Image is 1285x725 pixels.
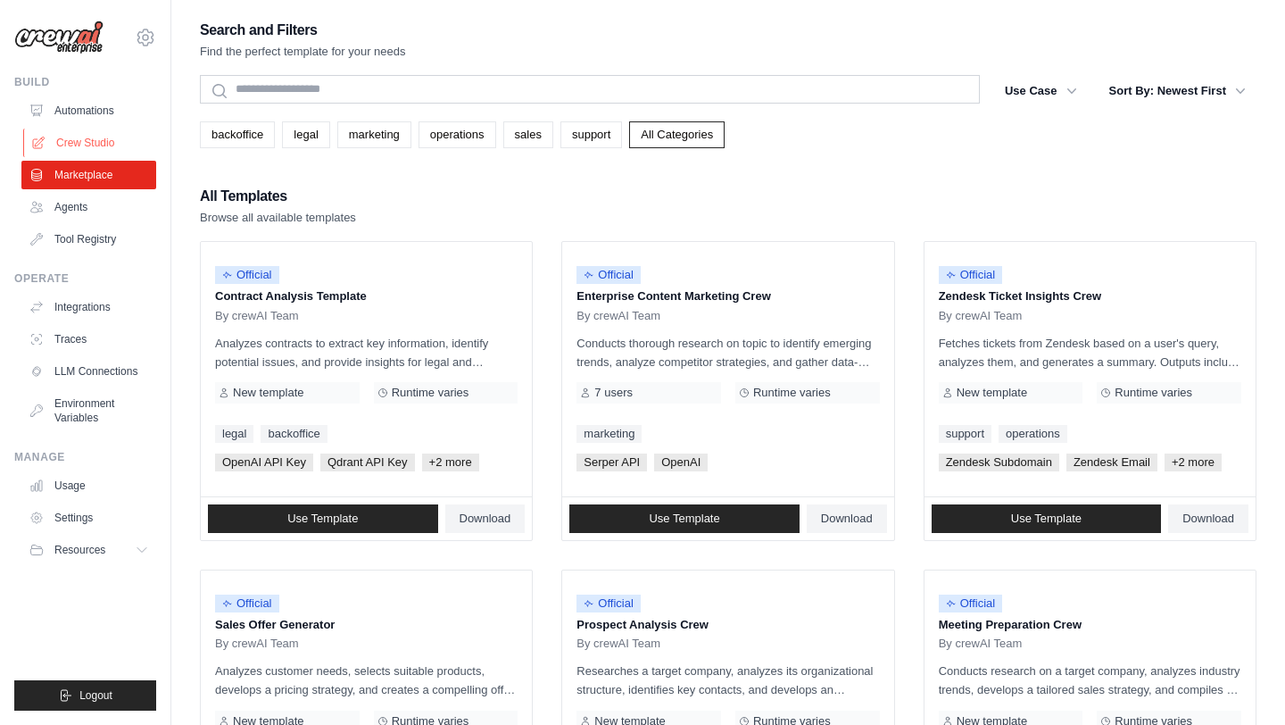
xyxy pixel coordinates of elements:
span: Use Template [1011,512,1082,526]
a: LLM Connections [21,357,156,386]
span: Download [1182,512,1234,526]
span: Runtime varies [753,386,831,400]
span: Use Template [287,512,358,526]
span: +2 more [422,454,479,471]
span: By crewAI Team [215,309,299,323]
a: Tool Registry [21,225,156,254]
span: Official [939,595,1003,612]
a: marketing [576,425,642,443]
a: Download [445,504,526,533]
button: Logout [14,680,156,711]
p: Find the perfect template for your needs [200,43,406,61]
p: Browse all available templates [200,209,356,227]
span: +2 more [1165,454,1222,471]
p: Contract Analysis Template [215,287,518,305]
p: Meeting Preparation Crew [939,616,1241,634]
a: operations [999,425,1067,443]
span: By crewAI Team [576,637,660,651]
img: Logo [14,21,104,54]
span: Zendesk Subdomain [939,454,1059,471]
span: OpenAI [654,454,708,471]
div: Build [14,75,156,89]
a: Use Template [569,504,800,533]
span: By crewAI Team [576,309,660,323]
a: support [560,121,622,148]
p: Conducts research on a target company, analyzes industry trends, develops a tailored sales strate... [939,662,1241,699]
span: Official [576,595,641,612]
a: All Categories [629,121,725,148]
span: Qdrant API Key [320,454,415,471]
a: operations [419,121,496,148]
a: Marketplace [21,161,156,189]
button: Resources [21,536,156,564]
p: Researches a target company, analyzes its organizational structure, identifies key contacts, and ... [576,662,879,699]
span: Zendesk Email [1066,454,1157,471]
a: Settings [21,504,156,532]
button: Use Case [994,75,1088,107]
span: Logout [79,688,112,703]
span: Runtime varies [392,386,469,400]
a: backoffice [200,121,275,148]
a: Traces [21,325,156,354]
a: Use Template [932,504,1162,533]
a: legal [282,121,329,148]
a: Agents [21,193,156,221]
a: backoffice [261,425,327,443]
span: Official [215,266,279,284]
span: Official [215,595,279,612]
span: Download [821,512,873,526]
span: Runtime varies [1115,386,1192,400]
a: Usage [21,471,156,500]
a: legal [215,425,253,443]
p: Zendesk Ticket Insights Crew [939,287,1241,305]
a: Use Template [208,504,438,533]
a: marketing [337,121,411,148]
span: New template [233,386,303,400]
span: Serper API [576,454,647,471]
span: Use Template [649,512,719,526]
p: Analyzes customer needs, selects suitable products, develops a pricing strategy, and creates a co... [215,662,518,699]
span: By crewAI Team [939,309,1023,323]
p: Conducts thorough research on topic to identify emerging trends, analyze competitor strategies, a... [576,334,879,371]
span: Official [576,266,641,284]
a: Download [807,504,887,533]
div: Manage [14,450,156,464]
h2: All Templates [200,184,356,209]
button: Sort By: Newest First [1098,75,1256,107]
span: Official [939,266,1003,284]
span: By crewAI Team [215,637,299,651]
p: Fetches tickets from Zendesk based on a user's query, analyzes them, and generates a summary. Out... [939,334,1241,371]
span: 7 users [594,386,633,400]
span: Download [460,512,511,526]
span: New template [957,386,1027,400]
p: Sales Offer Generator [215,616,518,634]
span: By crewAI Team [939,637,1023,651]
a: Integrations [21,293,156,321]
a: Download [1168,504,1248,533]
a: Automations [21,96,156,125]
a: Crew Studio [23,129,158,157]
span: OpenAI API Key [215,454,313,471]
p: Prospect Analysis Crew [576,616,879,634]
p: Enterprise Content Marketing Crew [576,287,879,305]
span: Resources [54,543,105,557]
a: sales [503,121,553,148]
a: support [939,425,991,443]
a: Environment Variables [21,389,156,432]
div: Operate [14,271,156,286]
h2: Search and Filters [200,18,406,43]
p: Analyzes contracts to extract key information, identify potential issues, and provide insights fo... [215,334,518,371]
